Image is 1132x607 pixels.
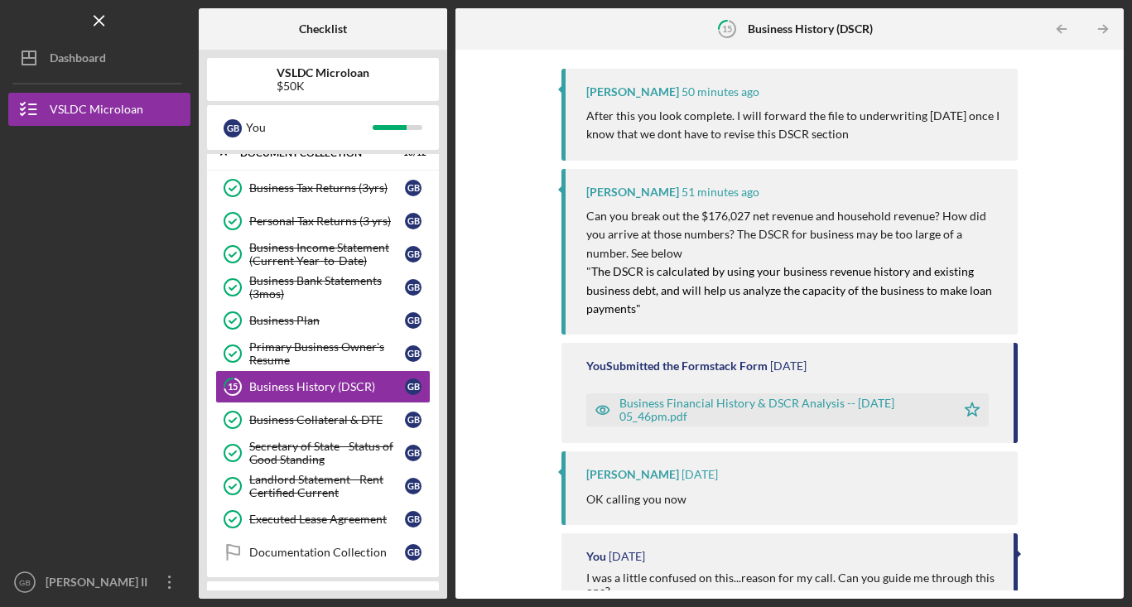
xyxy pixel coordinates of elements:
div: Personal Tax Returns (3 yrs) [249,214,405,228]
div: Business Collateral & DTE [249,413,405,426]
time: 2025-08-11 21:46 [770,359,807,373]
tspan: 15 [722,23,732,34]
div: Business Financial History & DSCR Analysis -- [DATE] 05_46pm.pdf [619,397,947,423]
p: After this you look complete. I will forward the file to underwriting [DATE] once I know that we ... [586,107,1001,144]
a: Executed Lease AgreementGB [215,503,431,536]
div: Business Tax Returns (3yrs) [249,181,405,195]
div: Dashboard [50,41,106,79]
p: OK calling you now [586,490,686,508]
a: Business Tax Returns (3yrs)GB [215,171,431,205]
button: GB[PERSON_NAME] II [8,566,190,599]
div: [PERSON_NAME] [586,468,679,481]
a: Business Income Statement (Current Year-to-Date)GB [215,238,431,271]
b: Checklist [299,22,347,36]
div: G B [405,378,421,395]
p: Can you break out the $176,027 net revenue and household revenue? How did you arrive at those num... [586,207,1001,263]
div: G B [405,345,421,362]
time: 2025-08-19 14:58 [682,185,759,199]
div: $50K [277,79,369,93]
a: Business Bank Statements (3mos)GB [215,271,431,304]
div: Documentation Collection [249,546,405,559]
div: You Submitted the Formstack Form [586,359,768,373]
div: G B [405,478,421,494]
time: 2025-08-11 19:59 [609,550,645,563]
button: VSLDC Microloan [8,93,190,126]
time: 2025-08-11 21:09 [682,468,718,481]
div: G B [405,180,421,196]
mark: The DSCR is calculated by using your business revenue history and existing business debt, and wil... [586,264,995,316]
tspan: 15 [228,382,238,393]
div: Executed Lease Agreement [249,513,405,526]
div: G B [405,412,421,428]
b: Business History (DSCR) [748,22,873,36]
a: Business Collateral & DTEGB [215,403,431,436]
a: 15Business History (DSCR)GB [215,370,431,403]
div: [PERSON_NAME] [586,85,679,99]
div: Business Income Statement (Current Year-to-Date) [249,241,405,267]
div: Business Bank Statements (3mos) [249,274,405,301]
div: You [246,113,373,142]
div: G B [224,119,242,137]
div: You [586,550,606,563]
a: Documentation CollectionGB [215,536,431,569]
div: Landlord Statement - Rent Certified Current [249,473,405,499]
div: G B [405,511,421,528]
button: Business Financial History & DSCR Analysis -- [DATE] 05_46pm.pdf [586,393,989,426]
div: Business Plan [249,314,405,327]
div: Business History (DSCR) [249,380,405,393]
a: Business PlanGB [215,304,431,337]
div: G B [405,213,421,229]
text: GB [19,578,31,587]
div: [PERSON_NAME] [586,185,679,199]
a: Primary Business Owner's ResumeGB [215,337,431,370]
a: Secretary of State - Status of Good StandingGB [215,436,431,470]
time: 2025-08-19 14:59 [682,85,759,99]
div: Primary Business Owner's Resume [249,340,405,367]
div: G B [405,312,421,329]
b: VSLDC Microloan [277,66,369,79]
a: Personal Tax Returns (3 yrs)GB [215,205,431,238]
div: [PERSON_NAME] II [41,566,149,603]
a: Landlord Statement - Rent Certified CurrentGB [215,470,431,503]
p: " [586,263,1001,318]
div: VSLDC Microloan [50,93,143,130]
div: I was a little confused on this...reason for my call. Can you guide me through this one? [586,571,997,598]
div: G B [405,544,421,561]
div: G B [405,279,421,296]
div: Secretary of State - Status of Good Standing [249,440,405,466]
button: Dashboard [8,41,190,75]
div: G B [405,445,421,461]
div: G B [405,246,421,263]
